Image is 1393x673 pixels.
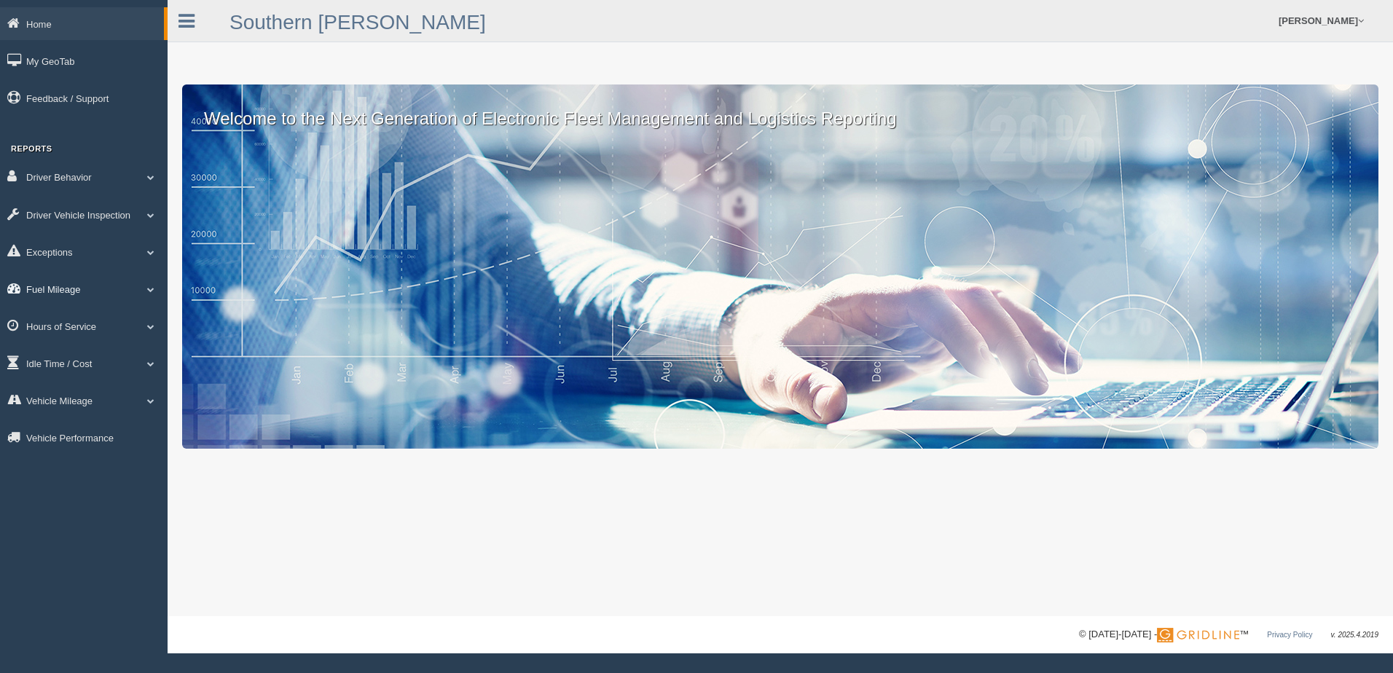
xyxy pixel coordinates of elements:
a: Privacy Policy [1267,631,1312,639]
a: Southern [PERSON_NAME] [229,11,486,34]
div: © [DATE]-[DATE] - ™ [1079,627,1378,642]
img: Gridline [1157,628,1239,642]
span: v. 2025.4.2019 [1331,631,1378,639]
p: Welcome to the Next Generation of Electronic Fleet Management and Logistics Reporting [182,84,1378,131]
